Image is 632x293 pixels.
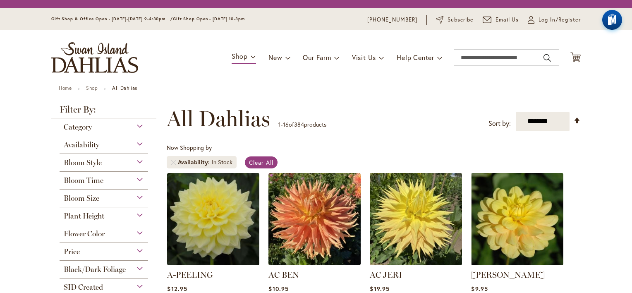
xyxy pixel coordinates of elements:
span: Availability [178,158,212,166]
img: A-Peeling [167,173,259,265]
a: AC BEN [268,270,299,280]
button: Search [543,51,551,65]
span: All Dahlias [167,106,270,131]
span: Category [64,122,92,132]
a: A-PEELING [167,270,213,280]
a: Subscribe [436,16,474,24]
a: Clear All [245,156,278,168]
img: AC Jeri [370,173,462,265]
a: AC Jeri [370,259,462,267]
span: Help Center [397,53,434,62]
span: Clear All [249,159,273,166]
a: Shop [86,85,98,91]
a: store logo [51,42,138,73]
span: Bloom Style [64,158,102,167]
span: $9.95 [471,285,488,293]
p: - of products [278,118,326,131]
a: AHOY MATEY [471,259,563,267]
img: AHOY MATEY [471,173,563,265]
a: Remove Availability In Stock [171,160,176,165]
span: Black/Dark Foliage [64,265,126,274]
span: Gift Shop & Office Open - [DATE]-[DATE] 9-4:30pm / [51,16,173,22]
span: Shop [232,52,248,60]
span: Availability [64,140,99,149]
span: Price [64,247,80,256]
span: 16 [283,120,289,128]
a: Log In/Register [528,16,581,24]
strong: Filter By: [51,105,156,118]
span: $19.95 [370,285,389,293]
span: $12.95 [167,285,187,293]
label: Sort by: [488,116,511,131]
a: A-Peeling [167,259,259,267]
span: 384 [294,120,304,128]
span: SID Created [64,283,103,292]
a: Home [59,85,72,91]
a: Email Us [483,16,519,24]
div: In Stock [212,158,232,166]
a: [PHONE_NUMBER] [367,16,417,24]
span: Subscribe [448,16,474,24]
span: Plant Height [64,211,104,221]
span: Log In/Register [539,16,581,24]
span: $10.95 [268,285,288,293]
span: Gift Shop Open - [DATE] 10-3pm [173,16,245,22]
img: AC BEN [268,173,361,265]
a: AC JERI [370,270,402,280]
span: 1 [278,120,281,128]
span: Bloom Size [64,194,99,203]
a: [PERSON_NAME] [471,270,545,280]
span: Email Us [496,16,519,24]
span: Our Farm [303,53,331,62]
span: Now Shopping by [167,144,212,151]
span: Flower Color [64,229,105,238]
span: Visit Us [352,53,376,62]
a: AC BEN [268,259,361,267]
strong: All Dahlias [112,85,137,91]
span: New [268,53,282,62]
span: Bloom Time [64,176,103,185]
